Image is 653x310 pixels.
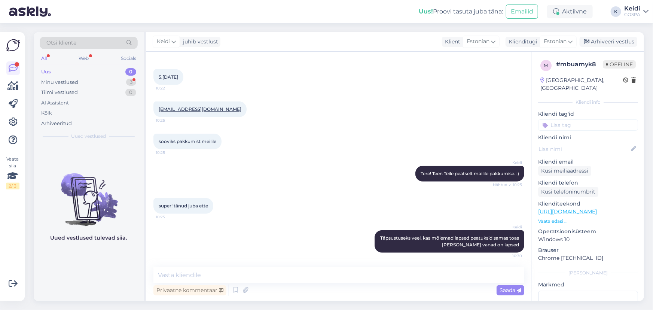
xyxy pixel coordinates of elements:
[624,12,640,18] div: GOSPA
[46,39,76,47] span: Otsi kliente
[611,6,621,17] div: K
[538,281,638,289] p: Märkmed
[156,214,184,220] span: 10:25
[506,4,538,19] button: Emailid
[156,118,184,123] span: 10:25
[159,74,178,80] span: 5.[DATE]
[71,133,106,140] span: Uued vestlused
[538,110,638,118] p: Kliendi tag'id
[41,89,78,96] div: Tiimi vestlused
[41,99,69,107] div: AI Assistent
[538,134,638,142] p: Kliendi nimi
[125,68,136,76] div: 0
[538,158,638,166] p: Kliendi email
[51,234,127,242] p: Uued vestlused tulevad siia.
[34,160,144,227] img: No chats
[494,253,522,259] span: 10:30
[603,60,636,69] span: Offline
[40,54,48,63] div: All
[494,160,522,165] span: Keidi
[544,63,548,68] span: m
[580,37,637,47] div: Arhiveeri vestlus
[538,200,638,208] p: Klienditeekond
[547,5,593,18] div: Aktiivne
[494,224,522,230] span: Keidi
[467,37,489,46] span: Estonian
[6,156,19,189] div: Vaata siia
[125,89,136,96] div: 0
[538,218,638,225] p: Vaata edasi ...
[538,235,638,243] p: Windows 10
[157,37,170,46] span: Keidi
[41,79,78,86] div: Minu vestlused
[538,99,638,106] div: Kliendi info
[77,54,91,63] div: Web
[624,6,649,18] a: KeidiGOSPA
[41,120,72,127] div: Arhiveeritud
[421,171,519,176] span: Tere! Teen Teile peatselt mailile pakkumise. :)
[538,254,638,262] p: Chrome [TECHNICAL_ID]
[419,7,503,16] div: Proovi tasuta juba täna:
[538,187,598,197] div: Küsi telefoninumbrit
[538,119,638,131] input: Lisa tag
[506,38,537,46] div: Klienditugi
[624,6,640,12] div: Keidi
[544,37,567,46] span: Estonian
[156,85,184,91] span: 10:22
[538,270,638,276] div: [PERSON_NAME]
[538,179,638,187] p: Kliendi telefon
[538,228,638,235] p: Operatsioonisüsteem
[442,38,460,46] div: Klient
[159,139,216,144] span: sooviks pakkumist meilile
[500,287,521,294] span: Saada
[6,38,20,52] img: Askly Logo
[493,182,522,188] span: Nähtud ✓ 10:25
[119,54,138,63] div: Socials
[380,235,520,247] span: Täpsustuseks veel, kas mõlemad lapsed peatuksid samas toas [PERSON_NAME] vanad on lapsed
[41,68,51,76] div: Uus
[159,106,241,112] a: [EMAIL_ADDRESS][DOMAIN_NAME]
[156,150,184,155] span: 10:25
[41,109,52,117] div: Kõik
[419,8,433,15] b: Uus!
[540,76,623,92] div: [GEOGRAPHIC_DATA], [GEOGRAPHIC_DATA]
[180,38,218,46] div: juhib vestlust
[153,285,226,295] div: Privaatne kommentaar
[159,203,208,209] span: super! tänud juba ette
[6,183,19,189] div: 2 / 3
[538,145,629,153] input: Lisa nimi
[538,208,597,215] a: [URL][DOMAIN_NAME]
[538,246,638,254] p: Brauser
[556,60,603,69] div: # mbuamyk8
[126,79,136,86] div: 3
[538,166,591,176] div: Küsi meiliaadressi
